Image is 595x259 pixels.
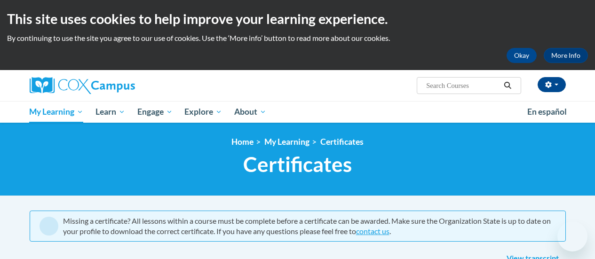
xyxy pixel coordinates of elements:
div: Main menu [23,101,573,123]
a: My Learning [24,101,90,123]
a: Learn [89,101,131,123]
a: Certificates [320,137,364,147]
a: Explore [178,101,228,123]
span: En español [527,107,567,117]
span: My Learning [29,106,83,118]
span: Learn [95,106,125,118]
a: En español [521,102,573,122]
a: contact us [356,227,389,235]
a: More Info [544,48,588,63]
input: Search Courses [425,80,500,91]
a: Cox Campus [30,77,199,94]
span: Certificates [243,152,352,177]
span: About [234,106,266,118]
h2: This site uses cookies to help improve your learning experience. [7,9,588,28]
button: Search [500,80,515,91]
button: Okay [507,48,537,63]
a: My Learning [264,137,309,147]
p: By continuing to use the site you agree to our use of cookies. Use the ‘More info’ button to read... [7,33,588,43]
img: Cox Campus [30,77,135,94]
a: Home [231,137,254,147]
iframe: Button to launch messaging window [557,221,587,251]
button: Account Settings [538,77,566,92]
span: Explore [184,106,222,118]
span: Engage [137,106,173,118]
a: Engage [131,101,179,123]
a: About [228,101,272,123]
div: Missing a certificate? All lessons within a course must be complete before a certificate can be a... [63,216,556,236]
